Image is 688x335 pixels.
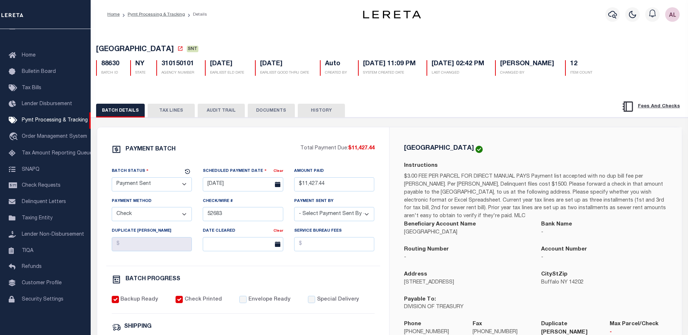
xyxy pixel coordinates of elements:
label: Envelope Ready [248,296,291,304]
label: Amount Paid [294,168,324,174]
p: LAST CHANGED [432,70,484,76]
h5: Auto [325,60,347,68]
h5: [DATE] 02:42 PM [432,60,484,68]
i: travel_explore [9,132,20,142]
span: Pymt Processing & Tracking [22,118,88,123]
span: Bulletin Board [22,69,56,74]
p: CHANGED BY [500,70,554,76]
label: Scheduled Payment Date [203,167,267,174]
span: SNAPQ [22,167,40,172]
label: Max Parcel/Check [610,320,659,328]
img: logo-dark.svg [363,11,421,18]
h5: [GEOGRAPHIC_DATA] [404,145,474,152]
h6: PAYMENT BATCH [125,146,176,152]
button: TAX LINES [148,104,195,117]
label: Payable To: [404,295,436,304]
label: Bank Name [541,220,572,229]
label: Special Delivery [317,296,359,304]
p: EARLIEST ELD DATE [210,70,244,76]
label: Instructions [404,162,438,170]
h5: 12 [570,60,592,68]
button: Fees And Checks [619,99,683,114]
label: Account Number [541,245,587,254]
label: Address [404,270,427,279]
p: DIVISION OF TREASURY [404,303,530,311]
span: Tax Bills [22,86,41,91]
span: TIQA [22,248,33,253]
span: Tax Amount Reporting Queue [22,151,92,156]
a: Pymt Processing & Tracking [128,12,185,17]
label: Phone [404,320,421,328]
label: Service Bureau Fees [294,228,342,234]
label: Payment Sent By [294,198,333,204]
a: SNT [187,46,198,54]
p: SYSTEM CREATED DATE [363,70,416,76]
span: Delinquent Letters [22,199,66,204]
span: Security Settings [22,297,63,302]
button: DOCUMENTS [248,104,295,117]
h5: 88630 [101,60,119,68]
p: Buffalo NY 14202 [541,279,667,287]
label: Fax [473,320,482,328]
label: Date Cleared [203,228,235,234]
h5: [DATE] [260,60,309,68]
button: BATCH DETAILS [96,104,145,117]
span: Refunds [22,264,42,269]
p: ITEM COUNT [570,70,592,76]
label: Check/Wire # [203,198,233,204]
p: BATCH ID [101,70,119,76]
p: [GEOGRAPHIC_DATA] [404,229,530,237]
a: Home [107,12,120,17]
span: Home [22,53,36,58]
span: SNT [187,46,198,52]
img: check-icon-green.svg [475,146,483,153]
h5: [DATE] 11:09 PM [363,60,416,68]
label: CityStZip [541,270,568,279]
label: Batch Status [112,167,149,174]
label: Backup Ready [120,296,158,304]
p: Total Payment Due: [300,145,375,153]
p: $3.00 FEE PER PARCEL FOR DIRECT MANUAL PAYS Payment list accepted with no dup bill fee per [PERSO... [404,173,667,220]
span: Lender Non-Disbursement [22,232,84,237]
button: AUDIT TRAIL [198,104,245,117]
label: Duplicate [PERSON_NAME] [112,228,171,234]
label: Payment Method [112,198,152,204]
span: $11,427.44 [348,146,375,151]
button: HISTORY [298,104,345,117]
input: $ [112,237,192,251]
p: - [541,254,667,262]
p: [STREET_ADDRESS] [404,279,530,287]
h5: 310150101 [161,60,194,68]
span: Customer Profile [22,281,62,286]
span: [GEOGRAPHIC_DATA] [96,46,174,53]
p: STATE [135,70,145,76]
p: - [541,229,667,237]
span: Lender Disbursement [22,102,72,107]
h6: SHIPPING [124,324,152,330]
input: $ [294,177,375,191]
h5: [PERSON_NAME] [500,60,554,68]
a: Clear [273,229,283,233]
span: Order Management System [22,134,87,139]
a: Clear [273,169,283,173]
h5: [DATE] [210,60,244,68]
label: Check Printed [185,296,222,304]
p: EARLIEST GOOD THRU DATE [260,70,309,76]
span: Taxing Entity [22,216,53,221]
li: Details [185,11,207,18]
h6: BATCH PROGRESS [125,276,180,282]
label: Routing Number [404,245,449,254]
p: - [404,254,530,262]
p: AGENCY NUMBER [161,70,194,76]
span: Check Requests [22,183,61,188]
h5: NY [135,60,145,68]
label: Beneficiary Account Name [404,220,476,229]
p: CREATED BY [325,70,347,76]
input: $ [294,237,375,251]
